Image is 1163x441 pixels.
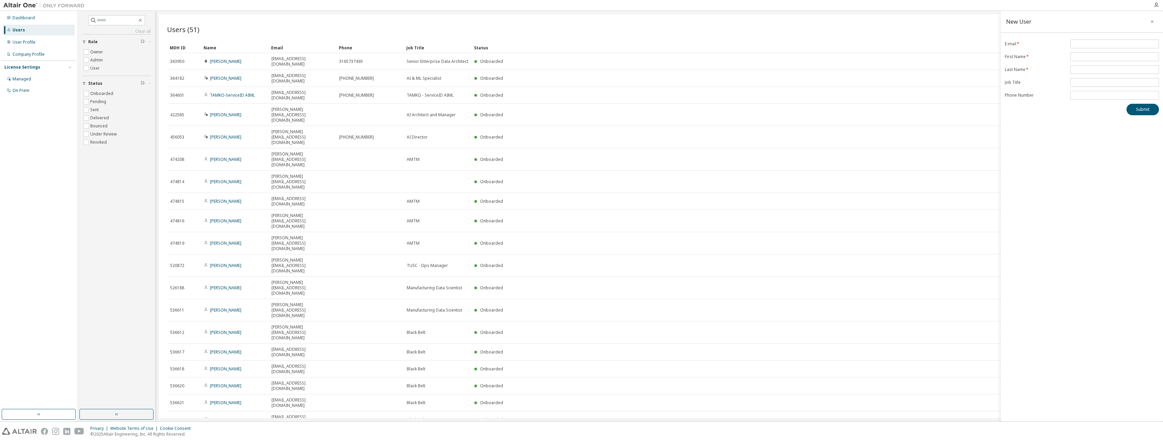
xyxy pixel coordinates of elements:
[82,76,151,91] button: Status
[90,114,110,122] label: Delivered
[170,59,184,64] span: 363950
[271,302,333,318] span: [PERSON_NAME][EMAIL_ADDRESS][DOMAIN_NAME]
[407,366,425,372] span: Black Belt
[339,42,401,53] div: Phone
[210,92,255,98] a: TAMKO-ServiceID AIML
[271,107,333,123] span: [PERSON_NAME][EMAIL_ADDRESS][DOMAIN_NAME]
[339,59,363,64] span: 3165737493
[480,349,503,355] span: Onboarded
[480,417,503,422] span: Onboarded
[407,330,425,335] span: Black Belt
[407,349,425,355] span: Black Belt
[82,29,151,34] a: Clear all
[110,426,160,431] div: Website Terms of Use
[271,196,333,207] span: [EMAIL_ADDRESS][DOMAIN_NAME]
[407,93,454,98] span: TAMKO - ServiceID AIML
[170,285,184,291] span: 526188
[271,129,333,145] span: [PERSON_NAME][EMAIL_ADDRESS][DOMAIN_NAME]
[474,42,1113,53] div: Status
[407,59,468,64] span: Senior Enterprise Data Architect
[170,76,184,81] span: 364182
[90,56,104,64] label: Admin
[1126,104,1159,115] button: Submit
[210,366,241,372] a: [PERSON_NAME]
[271,235,333,251] span: [PERSON_NAME][EMAIL_ADDRESS][DOMAIN_NAME]
[210,156,241,162] a: [PERSON_NAME]
[480,92,503,98] span: Onboarded
[210,218,241,224] a: [PERSON_NAME]
[271,324,333,341] span: [PERSON_NAME][EMAIL_ADDRESS][DOMAIN_NAME]
[210,240,241,246] a: [PERSON_NAME]
[480,285,503,291] span: Onboarded
[210,400,241,406] a: [PERSON_NAME]
[271,90,333,101] span: [EMAIL_ADDRESS][DOMAIN_NAME]
[1005,80,1066,85] label: Job Title
[480,112,503,118] span: Onboarded
[90,106,100,114] label: Sent
[480,179,503,185] span: Onboarded
[210,179,241,185] a: [PERSON_NAME]
[90,64,101,72] label: User
[339,134,374,140] span: [PHONE_NUMBER]
[210,349,241,355] a: [PERSON_NAME]
[271,213,333,229] span: [PERSON_NAME][EMAIL_ADDRESS][DOMAIN_NAME]
[170,417,184,422] span: 536623
[407,112,456,118] span: AI Architect and Manager
[13,76,31,82] div: Managed
[74,428,84,435] img: youtube.svg
[90,138,108,146] label: Revoked
[170,218,184,224] span: 474816
[271,414,333,425] span: [EMAIL_ADDRESS][DOMAIN_NAME]
[480,263,503,268] span: Onboarded
[170,263,184,268] span: 520872
[3,2,88,9] img: Altair One
[90,426,110,431] div: Privacy
[90,90,115,98] label: Onboarded
[167,25,199,34] span: Users (51)
[271,381,333,391] span: [EMAIL_ADDRESS][DOMAIN_NAME]
[90,48,104,56] label: Owner
[1005,93,1066,98] label: Phone Number
[1006,19,1031,24] div: New User
[210,383,241,389] a: [PERSON_NAME]
[480,75,503,81] span: Onboarded
[271,397,333,408] span: [EMAIL_ADDRESS][DOMAIN_NAME]
[41,428,48,435] img: facebook.svg
[407,218,420,224] span: AMTM
[210,417,241,422] a: [PERSON_NAME]
[52,428,59,435] img: instagram.svg
[170,349,184,355] span: 536617
[141,81,145,86] span: Clear filter
[90,98,108,106] label: Pending
[407,157,420,162] span: AMTM
[170,112,184,118] span: 422585
[210,198,241,204] a: [PERSON_NAME]
[271,347,333,358] span: [EMAIL_ADDRESS][DOMAIN_NAME]
[13,40,35,45] div: User Profile
[210,263,241,268] a: [PERSON_NAME]
[1005,54,1066,59] label: First Name
[271,73,333,84] span: [EMAIL_ADDRESS][DOMAIN_NAME]
[407,400,425,406] span: Black Belt
[210,329,241,335] a: [PERSON_NAME]
[210,285,241,291] a: [PERSON_NAME]
[13,52,45,57] div: Company Profile
[141,39,145,45] span: Clear filter
[407,417,425,422] span: Black Belt
[271,280,333,296] span: [PERSON_NAME][EMAIL_ADDRESS][DOMAIN_NAME]
[1005,41,1066,47] label: E-mail
[170,42,198,53] div: MDH ID
[170,157,184,162] span: 474208
[210,112,241,118] a: [PERSON_NAME]
[271,56,333,67] span: [EMAIL_ADDRESS][DOMAIN_NAME]
[271,258,333,274] span: [PERSON_NAME][EMAIL_ADDRESS][DOMAIN_NAME]
[480,198,503,204] span: Onboarded
[170,330,184,335] span: 536612
[13,88,29,93] div: On Prem
[480,156,503,162] span: Onboarded
[480,240,503,246] span: Onboarded
[170,134,184,140] span: 456053
[160,426,195,431] div: Cookie Consent
[204,42,266,53] div: Name
[210,58,241,64] a: [PERSON_NAME]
